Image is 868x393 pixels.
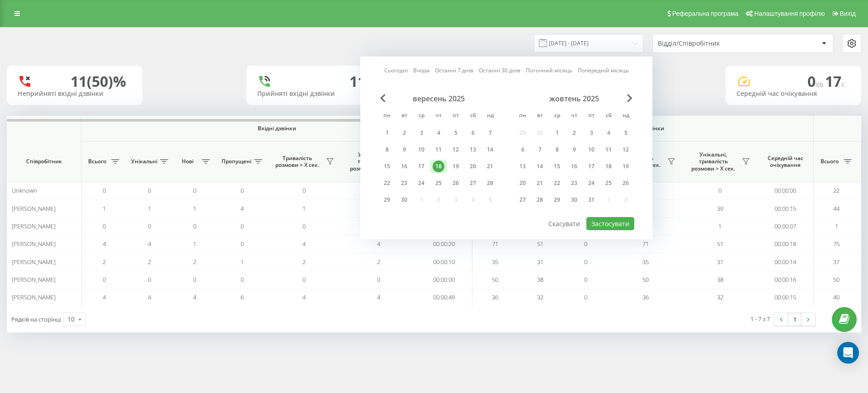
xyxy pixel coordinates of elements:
div: сб 18 жовт 2025 р. [600,160,617,173]
span: 2 [148,258,151,266]
span: 50 [833,275,840,284]
div: ср 1 жовт 2025 р. [548,126,566,140]
div: 28 [484,177,496,189]
span: Вхідні дзвінки [105,125,448,132]
div: Прийняті вхідні дзвінки [257,90,371,98]
td: 00:00:14 [757,253,814,270]
div: Неприйняті вхідні дзвінки [18,90,132,98]
span: 50 [492,275,498,284]
div: пн 29 вер 2025 р. [378,193,396,207]
span: 38 [717,275,723,284]
div: чт 9 жовт 2025 р. [566,143,583,156]
span: 2 [302,258,306,266]
div: пт 10 жовт 2025 р. [583,143,600,156]
div: 27 [517,194,528,206]
div: пн 22 вер 2025 р. [378,176,396,190]
td: 00:00:15 [757,199,814,217]
span: [PERSON_NAME] [12,204,56,213]
div: пн 13 жовт 2025 р. [514,160,531,173]
span: 4 [103,240,106,248]
div: пн 15 вер 2025 р. [378,160,396,173]
div: 1 [551,127,563,139]
span: 1 [193,204,196,213]
a: Сьогодні [384,66,408,75]
div: 17 [585,161,597,172]
span: Нові [176,158,199,165]
div: нд 28 вер 2025 р. [481,176,499,190]
div: жовтень 2025 [514,94,634,103]
div: 11 (50)% [71,73,126,90]
abbr: п’ятниця [585,109,598,123]
span: 1 [718,222,722,230]
span: 71 [642,240,649,248]
div: 27 [467,177,479,189]
span: 4 [377,293,380,301]
span: 32 [537,293,543,301]
div: вт 23 вер 2025 р. [396,176,413,190]
div: сб 11 жовт 2025 р. [600,143,617,156]
span: 2 [193,258,196,266]
div: ср 22 жовт 2025 р. [548,176,566,190]
button: Застосувати [586,217,634,230]
span: Тривалість розмови > Х сек. [271,155,323,169]
div: 29 [551,194,563,206]
div: 14 [484,144,496,156]
div: пн 8 вер 2025 р. [378,143,396,156]
div: 22 [381,177,393,189]
span: 22 [833,186,840,194]
div: ср 10 вер 2025 р. [413,143,430,156]
abbr: неділя [619,109,632,123]
div: 11 [349,73,366,90]
div: 19 [450,161,462,172]
span: 51 [717,240,723,248]
span: 1 [193,240,196,248]
span: 0 [148,186,151,194]
span: 1 [241,258,244,266]
div: пн 20 жовт 2025 р. [514,176,531,190]
span: 0 [193,186,196,194]
abbr: середа [415,109,428,123]
div: пн 27 жовт 2025 р. [514,193,531,207]
div: 25 [433,177,444,189]
div: нд 14 вер 2025 р. [481,143,499,156]
span: [PERSON_NAME] [12,275,56,284]
span: 0 [584,293,587,301]
span: 38 [537,275,543,284]
div: вт 28 жовт 2025 р. [531,193,548,207]
abbr: понеділок [516,109,529,123]
span: c [841,79,845,89]
div: сб 13 вер 2025 р. [464,143,481,156]
span: Previous Month [380,94,386,102]
div: вт 7 жовт 2025 р. [531,143,548,156]
span: Unknown [12,186,37,194]
span: 51 [537,240,543,248]
div: чт 18 вер 2025 р. [430,160,447,173]
span: Вихід [840,10,856,17]
div: 12 [450,144,462,156]
div: пт 31 жовт 2025 р. [583,193,600,207]
div: нд 7 вер 2025 р. [481,126,499,140]
div: 23 [568,177,580,189]
div: ср 15 жовт 2025 р. [548,160,566,173]
span: 2 [103,258,106,266]
td: 00:00:00 [416,271,472,289]
div: 1 - 7 з 7 [750,314,770,323]
span: 0 [584,258,587,266]
span: Унікальні [131,158,157,165]
div: 25 [603,177,614,189]
div: 13 [467,144,479,156]
span: 0 [103,222,106,230]
a: Останні 30 днів [479,66,520,75]
div: нд 26 жовт 2025 р. [617,176,634,190]
div: 5 [620,127,632,139]
span: 32 [717,293,723,301]
td: 00:00:15 [757,289,814,306]
abbr: неділя [483,109,497,123]
div: вт 21 жовт 2025 р. [531,176,548,190]
div: 8 [381,144,393,156]
span: 4 [241,204,244,213]
a: Попередній місяць [578,66,629,75]
td: 00:00:10 [416,253,472,270]
div: чт 2 жовт 2025 р. [566,126,583,140]
div: пн 6 жовт 2025 р. [514,143,531,156]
